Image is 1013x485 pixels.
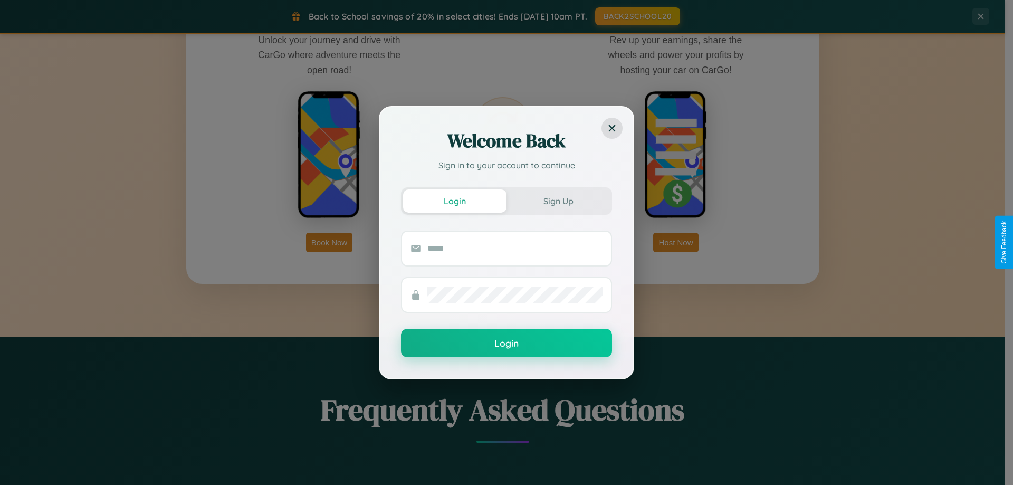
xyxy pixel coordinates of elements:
button: Login [401,329,612,357]
button: Sign Up [506,189,610,213]
div: Give Feedback [1000,221,1008,264]
h2: Welcome Back [401,128,612,154]
button: Login [403,189,506,213]
p: Sign in to your account to continue [401,159,612,172]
